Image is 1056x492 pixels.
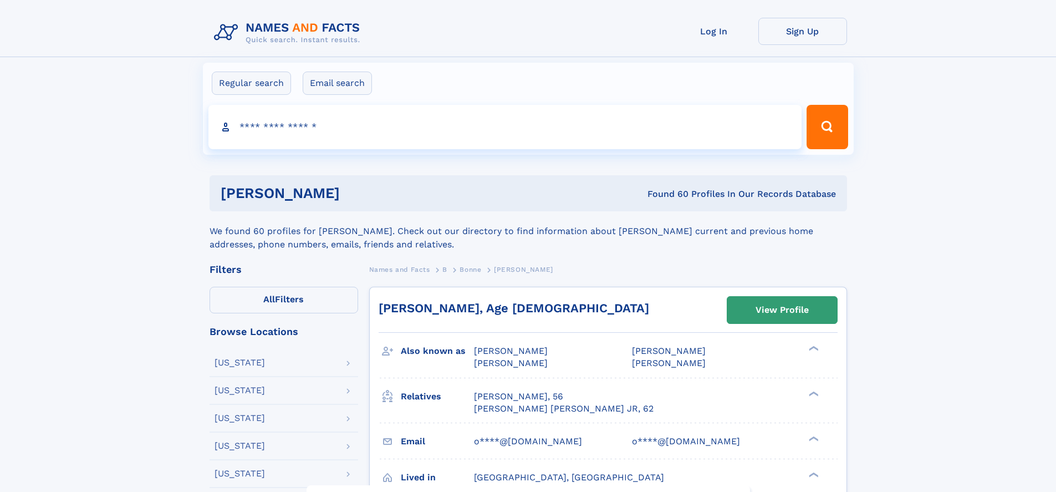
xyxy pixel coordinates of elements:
img: Logo Names and Facts [210,18,369,48]
h3: Lived in [401,468,474,487]
span: [PERSON_NAME] [474,358,548,368]
label: Filters [210,287,358,313]
a: View Profile [727,297,837,323]
span: [PERSON_NAME] [632,346,706,356]
span: [PERSON_NAME] [474,346,548,356]
a: [PERSON_NAME], Age [DEMOGRAPHIC_DATA] [379,301,649,315]
div: [US_STATE] [215,414,265,423]
div: [US_STATE] [215,469,265,478]
div: ❯ [806,435,819,442]
div: ❯ [806,471,819,478]
div: Found 60 Profiles In Our Records Database [493,188,836,200]
a: Bonne [460,262,481,276]
div: We found 60 profiles for [PERSON_NAME]. Check out our directory to find information about [PERSON... [210,211,847,251]
a: Log In [670,18,758,45]
div: [US_STATE] [215,386,265,395]
div: Filters [210,265,358,275]
div: Browse Locations [210,327,358,337]
a: Sign Up [758,18,847,45]
h3: Relatives [401,387,474,406]
div: ❯ [806,345,819,352]
button: Search Button [807,105,848,149]
span: Bonne [460,266,481,273]
span: [PERSON_NAME] [494,266,553,273]
div: [US_STATE] [215,358,265,367]
label: Regular search [212,72,291,95]
div: [US_STATE] [215,442,265,450]
div: ❯ [806,390,819,397]
span: [GEOGRAPHIC_DATA], [GEOGRAPHIC_DATA] [474,472,664,483]
a: Names and Facts [369,262,430,276]
span: [PERSON_NAME] [632,358,706,368]
input: search input [208,105,802,149]
a: [PERSON_NAME] [PERSON_NAME] JR, 62 [474,403,654,415]
div: View Profile [756,297,809,323]
a: [PERSON_NAME], 56 [474,390,563,403]
span: All [263,294,275,305]
h1: [PERSON_NAME] [221,186,494,200]
h3: Email [401,432,474,451]
a: B [442,262,447,276]
label: Email search [303,72,372,95]
span: B [442,266,447,273]
h3: Also known as [401,342,474,361]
